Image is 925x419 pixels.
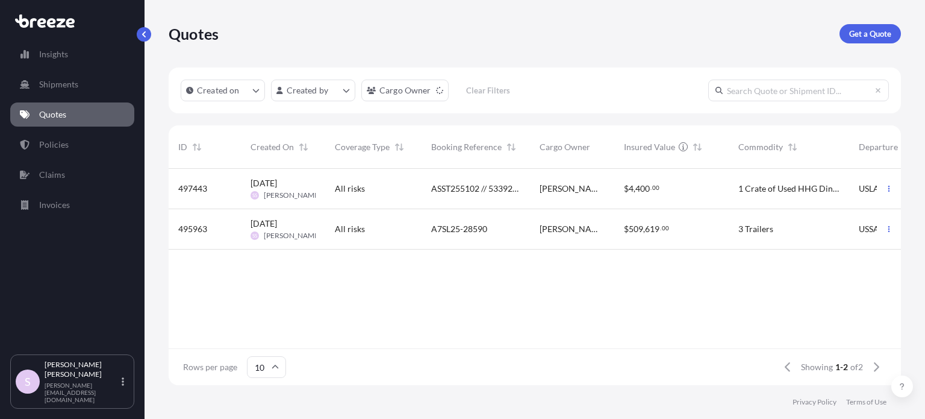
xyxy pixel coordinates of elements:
[662,226,669,230] span: 00
[690,140,705,154] button: Sort
[190,140,204,154] button: Sort
[361,80,449,101] button: cargoOwner Filter options
[431,223,487,235] span: A7SL25-28590
[431,183,520,195] span: ASST255102 // 533926OKPTK
[251,141,294,153] span: Created On
[25,376,31,388] span: S
[859,223,885,235] span: USSAV
[39,109,66,121] p: Quotes
[624,225,629,233] span: $
[801,361,833,373] span: Showing
[624,184,629,193] span: $
[10,42,134,66] a: Insights
[900,140,915,154] button: Sort
[624,141,675,153] span: Insured Value
[45,382,119,403] p: [PERSON_NAME][EMAIL_ADDRESS][DOMAIN_NAME]
[846,397,886,407] a: Terms of Use
[39,199,70,211] p: Invoices
[251,218,277,230] span: [DATE]
[39,139,69,151] p: Policies
[39,78,78,90] p: Shipments
[738,223,773,235] span: 3 Trailers
[859,183,885,195] span: USLAX
[392,140,406,154] button: Sort
[10,193,134,217] a: Invoices
[650,186,652,190] span: .
[431,141,502,153] span: Booking Reference
[10,102,134,127] a: Quotes
[540,223,605,235] span: [PERSON_NAME] International
[835,361,848,373] span: 1-2
[785,140,800,154] button: Sort
[629,225,643,233] span: 509
[660,226,661,230] span: .
[251,177,277,189] span: [DATE]
[252,230,257,242] span: SS
[335,223,365,235] span: All risks
[379,84,431,96] p: Cargo Owner
[39,48,68,60] p: Insights
[10,133,134,157] a: Policies
[271,80,355,101] button: createdBy Filter options
[178,223,207,235] span: 495963
[39,169,65,181] p: Claims
[10,163,134,187] a: Claims
[181,80,265,101] button: createdOn Filter options
[455,81,522,100] button: Clear Filters
[634,184,635,193] span: ,
[793,397,836,407] a: Privacy Policy
[178,183,207,195] span: 497443
[45,360,119,379] p: [PERSON_NAME] [PERSON_NAME]
[738,141,783,153] span: Commodity
[629,184,634,193] span: 4
[197,84,240,96] p: Created on
[296,140,311,154] button: Sort
[839,24,901,43] a: Get a Quote
[708,80,889,101] input: Search Quote or Shipment ID...
[287,84,329,96] p: Created by
[10,72,134,96] a: Shipments
[635,184,650,193] span: 400
[504,140,519,154] button: Sort
[264,231,321,241] span: [PERSON_NAME]
[540,141,590,153] span: Cargo Owner
[183,361,237,373] span: Rows per page
[849,28,891,40] p: Get a Quote
[859,141,898,153] span: Departure
[540,183,605,195] span: [PERSON_NAME] [PERSON_NAME]
[264,191,321,200] span: [PERSON_NAME]
[335,141,390,153] span: Coverage Type
[652,186,659,190] span: 00
[178,141,187,153] span: ID
[466,84,510,96] p: Clear Filters
[645,225,659,233] span: 619
[643,225,645,233] span: ,
[169,24,219,43] p: Quotes
[850,361,863,373] span: of 2
[252,189,257,201] span: SS
[738,183,839,195] span: 1 Crate of Used HHG Dining table
[335,183,365,195] span: All risks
